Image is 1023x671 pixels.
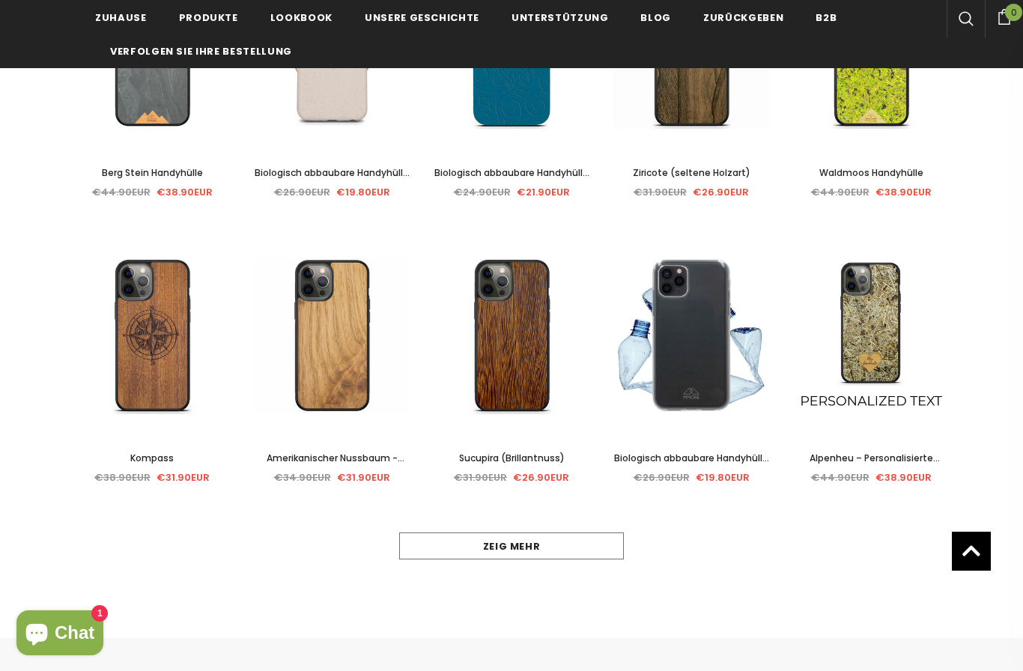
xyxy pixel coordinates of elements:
a: Amerikanischer Nussbaum - LIMITED EDITION [253,450,410,467]
span: Lookbook [270,10,333,25]
span: Unsere Geschichte [365,10,479,25]
span: €38.90EUR [875,185,932,199]
span: €24.90EUR [454,185,511,199]
span: €31.90EUR [157,470,210,485]
span: €26.90EUR [634,470,690,485]
span: 0 [1005,4,1022,21]
span: Zuhause [95,10,147,25]
inbox-online-store-chat: Onlineshop-Chat von Shopify [12,610,108,659]
span: Biologisch abbaubare Handyhülle - Natürliches Weiß [255,166,410,195]
a: 0 [985,7,1023,25]
span: €38.90EUR [94,470,151,485]
span: €34.90EUR [274,470,331,485]
span: €21.90EUR [517,185,570,199]
span: €44.90EUR [811,470,869,485]
span: €26.90EUR [274,185,330,199]
a: Alpenheu – Personalisierte Handyhülle – Personalisiertes Geschenk [792,450,950,467]
span: €26.90EUR [513,470,569,485]
span: Kompass [130,452,174,464]
a: Waldmoos Handyhülle [792,165,950,181]
a: Ziricote (seltene Holzart) [613,165,770,181]
a: Berg Stein Handyhülle [73,165,231,181]
span: Alpenheu – Personalisierte Handyhülle – Personalisiertes Geschenk [803,452,940,497]
span: Produkte [179,10,238,25]
span: B2B [816,10,837,25]
a: Biologisch abbaubare Handyhülle - Schwarz [613,450,770,467]
span: €44.90EUR [92,185,151,199]
a: Biologisch abbaubare Handyhülle - Natürliches Weiß [253,165,410,181]
span: Waldmoos Handyhülle [819,166,923,179]
span: €31.90EUR [337,470,390,485]
span: €19.80EUR [336,185,390,199]
span: €38.90EUR [875,470,932,485]
span: €44.90EUR [811,185,869,199]
a: Biologisch abbaubare Handyhülle - Schwarz [433,165,590,181]
a: Kompass [73,450,231,467]
span: Sucupira (Brillantnuss) [459,452,565,464]
span: €19.80EUR [696,470,750,485]
span: Zurückgeben [703,10,783,25]
span: €31.90EUR [454,470,507,485]
span: Biologisch abbaubare Handyhülle - Schwarz [434,166,589,195]
span: €38.90EUR [157,185,213,199]
span: Ziricote (seltene Holzart) [633,166,750,179]
span: €26.90EUR [693,185,749,199]
span: Unterstützung [511,10,608,25]
span: Berg Stein Handyhülle [102,166,203,179]
a: Sucupira (Brillantnuss) [433,450,590,467]
span: Blog [640,10,671,25]
a: Zeig mehr [399,532,624,559]
span: Biologisch abbaubare Handyhülle - Schwarz [614,452,769,481]
span: Amerikanischer Nussbaum - LIMITED EDITION [267,452,404,481]
span: €31.90EUR [634,185,687,199]
a: Verfolgen Sie Ihre Bestellung [110,34,292,67]
span: Verfolgen Sie Ihre Bestellung [110,44,292,58]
